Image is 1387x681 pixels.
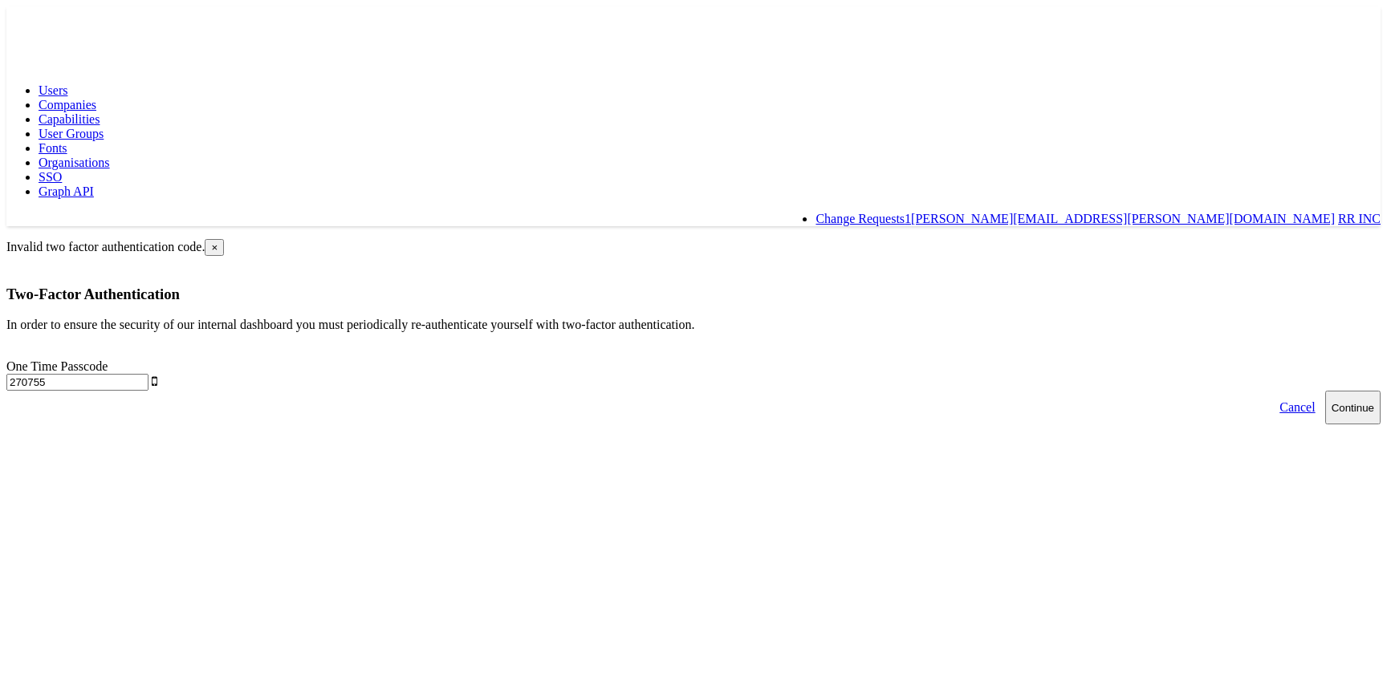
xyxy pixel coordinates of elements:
div: Invalid two factor authentication code. [6,239,1381,256]
h3: Two-Factor Authentication [6,286,1381,303]
a: Organisations [39,156,110,169]
a: Change Requests1 [816,212,911,225]
input: Enter the code [6,374,148,391]
a: User Groups [39,127,104,140]
button: Close [205,239,224,256]
a: Fonts [39,141,67,155]
a: [PERSON_NAME][EMAIL_ADDRESS][PERSON_NAME][DOMAIN_NAME] [911,212,1335,225]
span: × [211,241,218,253]
a: Users [39,83,67,97]
a: Companies [39,98,96,111]
p: In order to ensure the security of our internal dashboard you must periodically re-authenticate y... [6,318,1381,332]
a: SSO [39,170,62,184]
a: Capabilities [39,112,100,126]
a: Graph API [39,184,94,198]
a: Cancel [1270,391,1324,424]
label: One Time Passcode [6,359,108,373]
span: 1 [905,212,911,225]
button: Continue [1325,391,1381,424]
a: RR INC [1338,212,1381,225]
